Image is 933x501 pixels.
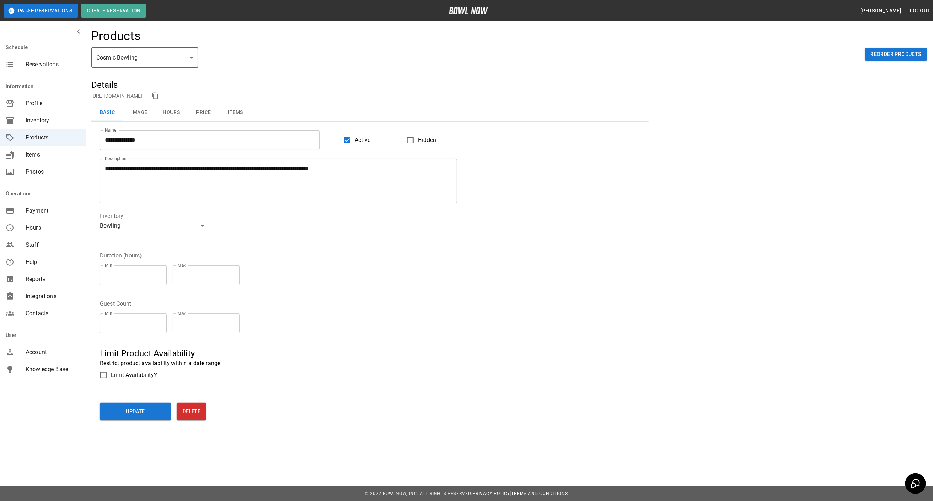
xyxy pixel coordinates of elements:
[26,258,80,266] span: Help
[100,359,640,368] p: Restrict product availability within a date range
[907,4,933,17] button: Logout
[177,403,206,420] button: Delete
[26,275,80,283] span: Reports
[26,133,80,142] span: Products
[91,93,143,99] a: [URL][DOMAIN_NAME]
[26,365,80,374] span: Knowledge Base
[26,348,80,357] span: Account
[26,150,80,159] span: Items
[91,79,649,91] h5: Details
[26,206,80,215] span: Payment
[220,104,252,121] button: Items
[123,104,155,121] button: Image
[449,7,488,14] img: logo
[403,133,436,148] label: Hidden products will not be visible to customers. You can still create and use them for bookings.
[100,348,640,359] h5: Limit Product Availability
[91,104,649,121] div: basic tabs example
[418,136,436,144] span: Hidden
[188,104,220,121] button: Price
[355,136,370,144] span: Active
[26,116,80,125] span: Inventory
[26,241,80,249] span: Staff
[91,48,198,68] div: Cosmic Bowling
[100,251,142,260] legend: Duration (hours)
[91,29,141,44] h4: Products
[865,48,927,61] button: Reorder Products
[472,491,510,496] a: Privacy Policy
[26,224,80,232] span: Hours
[100,403,171,420] button: Update
[365,491,472,496] span: © 2022 BowlNow, Inc. All Rights Reserved.
[511,491,568,496] a: Terms and Conditions
[4,4,78,18] button: Pause Reservations
[26,99,80,108] span: Profile
[26,309,80,318] span: Contacts
[100,212,123,220] legend: Inventory
[155,104,188,121] button: Hours
[150,91,160,101] button: copy link
[91,104,123,121] button: Basic
[111,371,157,379] span: Limit Availability?
[26,168,80,176] span: Photos
[81,4,146,18] button: Create Reservation
[857,4,904,17] button: [PERSON_NAME]
[26,292,80,301] span: Integrations
[100,300,132,308] legend: Guest Count
[100,220,207,231] div: Bowling
[26,60,80,69] span: Reservations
